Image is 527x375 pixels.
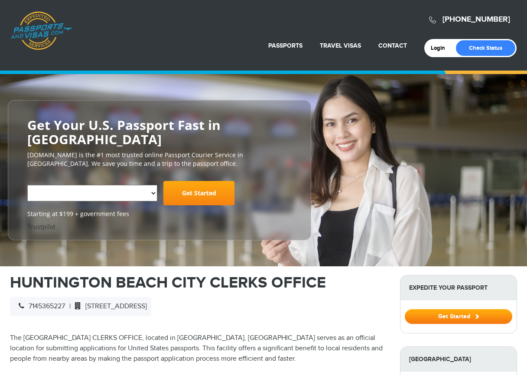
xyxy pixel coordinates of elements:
p: The [GEOGRAPHIC_DATA] CLERKS OFFICE, located in [GEOGRAPHIC_DATA], [GEOGRAPHIC_DATA] serves as an... [10,333,387,364]
a: Get Started [405,313,512,320]
strong: Expedite Your Passport [400,275,517,300]
a: Travel Visas [320,42,361,49]
span: 7145365227 [14,302,65,310]
button: Get Started [405,309,512,324]
a: [PHONE_NUMBER] [442,15,510,24]
a: Passports [268,42,303,49]
h1: HUNTINGTON BEACH CITY CLERKS OFFICE [10,275,387,291]
span: [STREET_ADDRESS] [71,302,147,310]
span: Starting at $199 + government fees [27,210,292,218]
a: Login [431,45,451,52]
a: Get Started [163,181,234,205]
a: Contact [378,42,407,49]
h2: Get Your U.S. Passport Fast in [GEOGRAPHIC_DATA] [27,118,292,146]
a: Check Status [456,40,515,56]
a: Trustpilot [27,223,55,231]
a: Passports & [DOMAIN_NAME] [10,11,72,50]
p: [DOMAIN_NAME] is the #1 most trusted online Passport Courier Service in [GEOGRAPHIC_DATA]. We sav... [27,151,292,168]
strong: [GEOGRAPHIC_DATA] [400,347,517,372]
div: | [10,297,151,316]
